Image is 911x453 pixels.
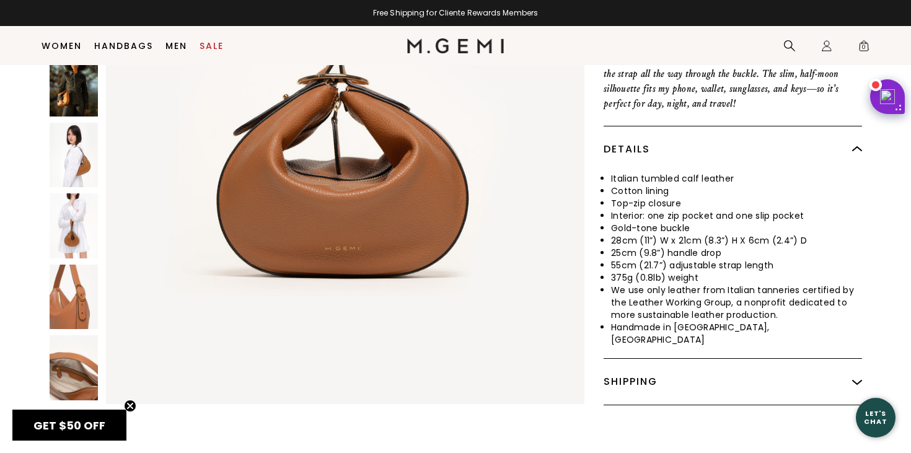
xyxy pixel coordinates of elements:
img: The Evelina Shoulder Bag [50,264,98,329]
li: Handmade in [GEOGRAPHIC_DATA], [GEOGRAPHIC_DATA] [611,321,862,346]
li: Top-zip closure [611,197,862,209]
img: The Evelina Shoulder Bag [50,335,98,400]
li: Interior: one zip pocket and one slip pocket [611,209,862,222]
li: We use only leather from Italian tanneries certified by the Leather Working Group, a nonprofit de... [611,284,862,321]
li: Cotton lining [611,185,862,197]
img: M.Gemi [407,38,504,53]
span: GET $50 OFF [33,418,105,433]
li: 25cm (9.8”) handle drop [611,247,862,259]
img: The Evelina Shoulder Bag [50,51,98,117]
li: Gold-tone buckle [611,222,862,234]
p: I relish the challenge of designing a handbag that I can wear in different ways. The [PERSON_NAME... [604,22,862,111]
li: 55cm (21.7”) adjustable strap length [611,259,862,271]
li: Italian tumbled calf leather [611,172,862,185]
div: Details [604,126,862,172]
span: 0 [858,42,870,55]
div: Shipping [604,359,862,405]
li: 375g (0.8lb) weight [611,271,862,284]
div: Let's Chat [856,410,896,425]
a: Handbags [94,41,153,51]
a: Men [165,41,187,51]
img: The Evelina Shoulder Bag [50,122,98,187]
img: The Evelina Shoulder Bag [50,193,98,258]
a: Women [42,41,82,51]
a: Sale [200,41,224,51]
button: Close teaser [124,400,136,412]
li: 28cm (11”) W x 21cm (8.3”) H X 6cm (2.4”) D [611,234,862,247]
div: GET $50 OFFClose teaser [12,410,126,441]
